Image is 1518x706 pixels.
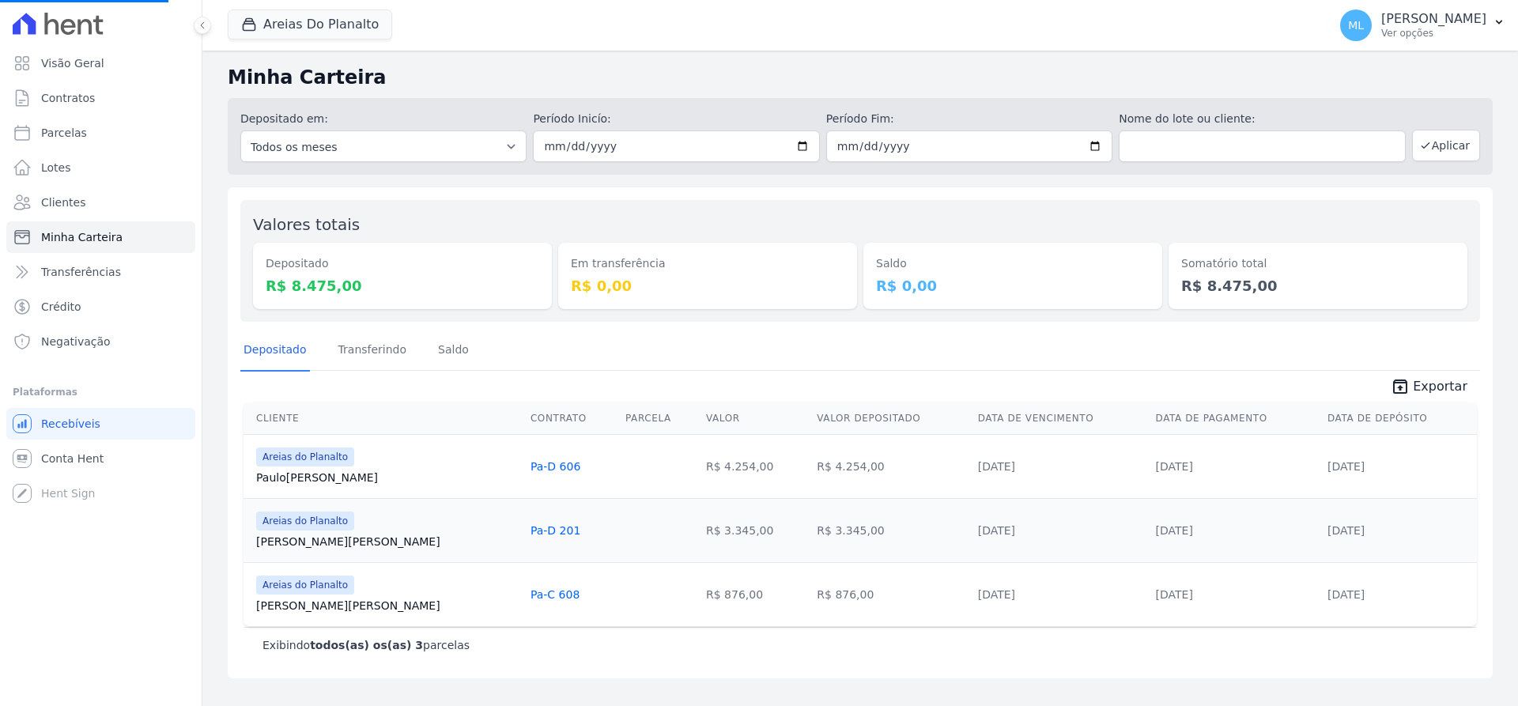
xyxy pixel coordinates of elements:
label: Depositado em: [240,112,328,125]
a: Pa-C 608 [531,588,580,601]
button: Aplicar [1412,130,1480,161]
span: Exportar [1413,377,1467,396]
span: Recebíveis [41,416,100,432]
a: Pa-D 606 [531,460,580,473]
a: Contratos [6,82,195,114]
th: Data de Vencimento [972,402,1150,435]
th: Data de Depósito [1321,402,1477,435]
span: Crédito [41,299,81,315]
a: [DATE] [1327,588,1365,601]
dt: Saldo [876,255,1150,272]
p: Ver opções [1381,27,1486,40]
span: Areias do Planalto [256,512,354,530]
p: Exibindo parcelas [262,637,470,653]
i: unarchive [1391,377,1410,396]
td: R$ 876,00 [810,562,971,626]
a: Saldo [435,330,472,372]
span: Negativação [41,334,111,349]
a: Pa-D 201 [531,524,580,537]
a: [DATE] [978,460,1015,473]
p: [PERSON_NAME] [1381,11,1486,27]
b: todos(as) os(as) 3 [310,639,423,651]
dd: R$ 8.475,00 [266,275,539,296]
span: Areias do Planalto [256,447,354,466]
th: Valor Depositado [810,402,971,435]
a: [DATE] [1327,524,1365,537]
a: Transferindo [335,330,410,372]
span: Parcelas [41,125,87,141]
th: Contrato [524,402,619,435]
a: [PERSON_NAME][PERSON_NAME] [256,598,518,614]
a: Conta Hent [6,443,195,474]
td: R$ 3.345,00 [700,498,810,562]
a: Depositado [240,330,310,372]
a: Crédito [6,291,195,323]
dd: R$ 0,00 [876,275,1150,296]
dt: Somatório total [1181,255,1455,272]
label: Valores totais [253,215,360,234]
td: R$ 4.254,00 [700,434,810,498]
td: R$ 4.254,00 [810,434,971,498]
a: Lotes [6,152,195,183]
label: Período Fim: [826,111,1112,127]
td: R$ 876,00 [700,562,810,626]
a: [PERSON_NAME][PERSON_NAME] [256,534,518,549]
a: [DATE] [1156,460,1193,473]
span: Transferências [41,264,121,280]
th: Parcela [619,402,700,435]
a: Transferências [6,256,195,288]
th: Data de Pagamento [1150,402,1321,435]
dd: R$ 0,00 [571,275,844,296]
td: R$ 3.345,00 [810,498,971,562]
span: Lotes [41,160,71,176]
a: [DATE] [1156,524,1193,537]
button: Areias Do Planalto [228,9,392,40]
a: Paulo[PERSON_NAME] [256,470,518,485]
span: Contratos [41,90,95,106]
label: Período Inicío: [533,111,819,127]
a: [DATE] [1156,588,1193,601]
a: [DATE] [978,524,1015,537]
a: Clientes [6,187,195,218]
a: Parcelas [6,117,195,149]
th: Valor [700,402,810,435]
dt: Depositado [266,255,539,272]
span: Conta Hent [41,451,104,466]
span: Minha Carteira [41,229,123,245]
a: Visão Geral [6,47,195,79]
a: [DATE] [1327,460,1365,473]
label: Nome do lote ou cliente: [1119,111,1405,127]
a: [DATE] [978,588,1015,601]
a: unarchive Exportar [1378,377,1480,399]
dd: R$ 8.475,00 [1181,275,1455,296]
a: Negativação [6,326,195,357]
div: Plataformas [13,383,189,402]
a: Minha Carteira [6,221,195,253]
span: Areias do Planalto [256,576,354,595]
span: Clientes [41,194,85,210]
button: ML [PERSON_NAME] Ver opções [1327,3,1518,47]
span: Visão Geral [41,55,104,71]
span: ML [1348,20,1364,31]
a: Recebíveis [6,408,195,440]
th: Cliente [244,402,524,435]
h2: Minha Carteira [228,63,1493,92]
dt: Em transferência [571,255,844,272]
